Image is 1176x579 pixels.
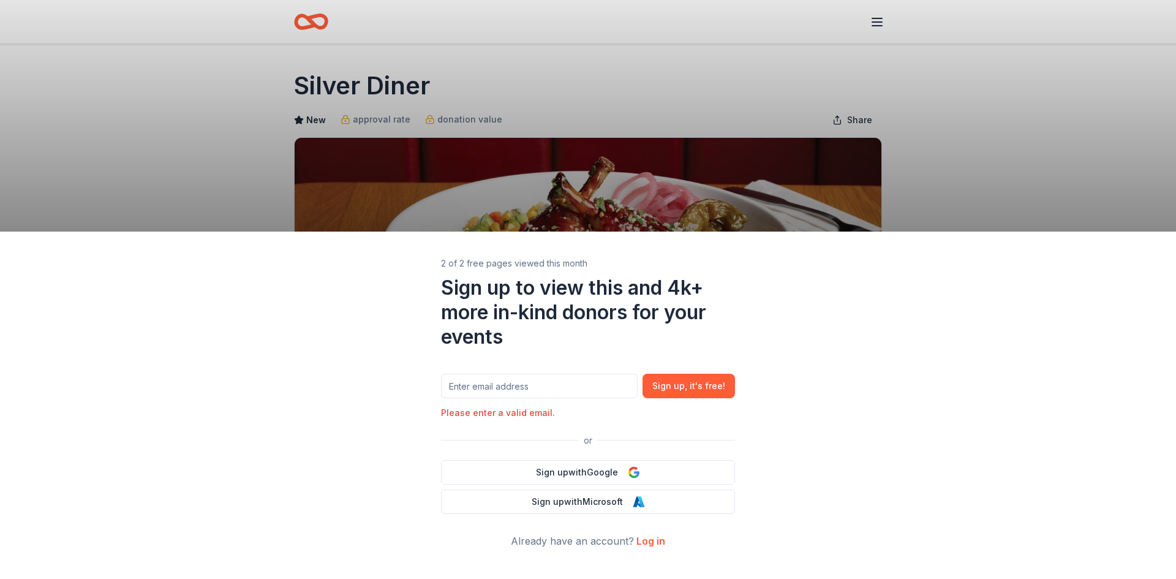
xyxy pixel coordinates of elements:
[441,276,735,349] div: Sign up to view this and 4k+ more in-kind donors for your events
[441,374,638,398] input: Enter email address
[511,535,634,547] span: Already have an account?
[636,535,665,547] a: Log in
[441,490,735,514] button: Sign upwithMicrosoft
[633,496,645,508] img: Microsoft Logo
[685,379,725,393] span: , it ' s free!
[441,256,735,271] div: 2 of 2 free pages viewed this month
[643,374,735,398] button: Sign up, it's free!
[441,460,735,485] button: Sign upwithGoogle
[579,433,597,448] span: or
[441,406,735,420] div: Please enter a valid email.
[628,466,640,479] img: Google Logo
